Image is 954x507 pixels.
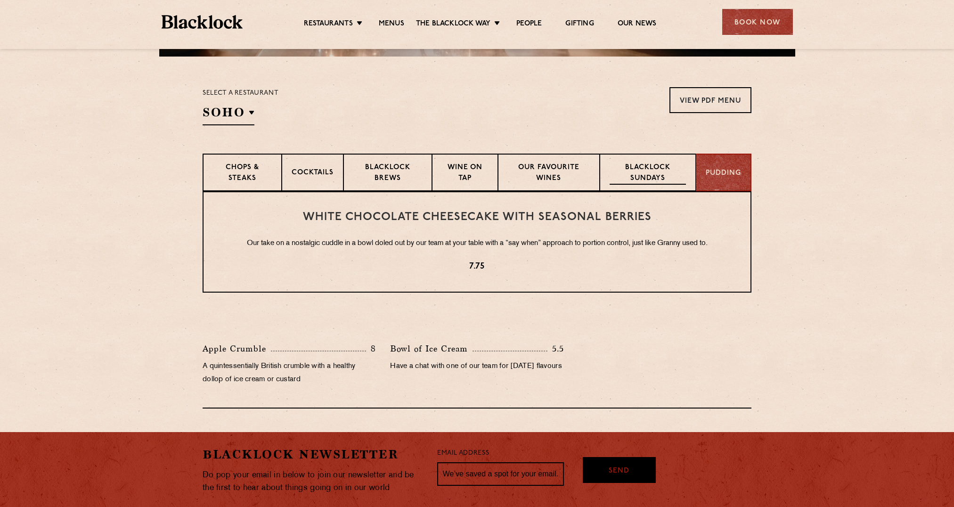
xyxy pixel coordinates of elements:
input: We’ve saved a spot for your email... [437,462,564,486]
p: Pudding [706,168,741,179]
p: Wine on Tap [442,163,488,185]
h3: White Chocolate Cheesecake with Seasonal Berries [222,211,732,223]
a: Restaurants [304,19,353,30]
h2: Blacklock Newsletter [203,446,423,463]
p: 8 [366,343,376,355]
p: Blacklock Brews [353,163,422,185]
a: The Blacklock Way [416,19,490,30]
a: Menus [379,19,404,30]
a: Our News [618,19,657,30]
p: Our favourite wines [508,163,589,185]
p: Apple Crumble [203,342,271,355]
a: Gifting [565,19,594,30]
p: Chops & Steaks [213,163,272,185]
label: Email Address [437,448,489,459]
a: View PDF Menu [669,87,751,113]
img: BL_Textured_Logo-footer-cropped.svg [162,15,243,29]
p: Bowl of Ice Cream [390,342,473,355]
a: People [516,19,542,30]
p: 7.75 [222,261,732,273]
p: Cocktails [292,168,334,180]
p: A quintessentially British crumble with a healthy dollop of ice cream or custard [203,360,376,386]
p: Select a restaurant [203,87,278,99]
p: Blacklock Sundays [610,163,686,185]
p: Do pop your email in below to join our newsletter and be the first to hear about things going on ... [203,469,423,494]
span: Send [609,466,629,477]
p: Have a chat with one of our team for [DATE] flavours [390,360,563,373]
div: Book Now [722,9,793,35]
p: 5.5 [547,343,564,355]
h2: SOHO [203,104,254,125]
p: Our take on a nostalgic cuddle in a bowl doled out by our team at your table with a “say when” ap... [222,237,732,250]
